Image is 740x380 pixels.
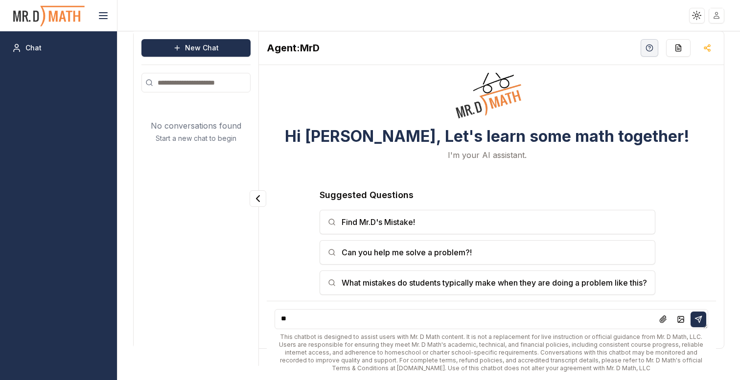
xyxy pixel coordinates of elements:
[320,210,655,234] button: Find Mr.D's Mistake!
[267,41,320,55] h2: MrD
[275,333,708,372] div: This chatbot is designed to assist users with Mr. D Math content. It is not a replacement for liv...
[156,134,236,143] p: Start a new chat to begin
[12,3,86,29] img: PromptOwl
[320,188,655,202] h3: Suggested Questions
[320,240,655,265] button: Can you help me solve a problem?!
[151,120,241,132] p: No conversations found
[8,39,109,57] a: Chat
[448,149,527,161] p: I'm your AI assistant.
[710,8,724,22] img: placeholder-user.jpg
[250,190,266,207] button: Collapse panel
[666,39,691,57] button: Fill Questions
[141,39,251,57] button: New Chat
[320,270,655,295] button: What mistakes do students typically make when they are doing a problem like this?
[285,128,690,145] h3: Hi [PERSON_NAME], Let's learn some math together!
[641,39,658,57] button: Help Videos
[25,43,42,53] span: Chat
